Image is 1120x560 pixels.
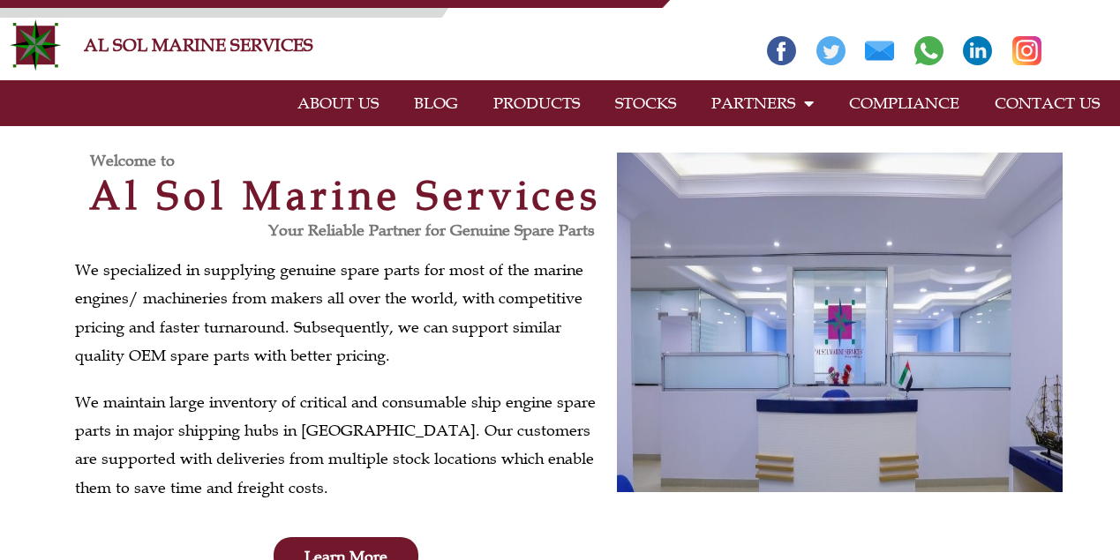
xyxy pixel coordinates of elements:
h3: Your Reliable Partner for Genuine Spare Parts [75,222,595,238]
img: Alsolmarine-logo [9,19,62,71]
a: BLOG [396,83,476,123]
p: We specialized in supplying genuine spare parts for most of the marine engines/ machineries from ... [75,256,608,370]
a: PARTNERS [694,83,831,123]
h2: Al Sol Marine Services [75,175,617,215]
a: ABOUT US [280,83,396,123]
h3: Welcome to [90,153,617,168]
a: PRODUCTS [476,83,598,123]
a: STOCKS [598,83,694,123]
a: CONTACT US [977,83,1117,123]
p: We maintain large inventory of critical and consumable ship engine spare parts in major shipping ... [75,388,608,503]
a: COMPLIANCE [831,83,977,123]
a: AL SOL MARINE SERVICES [84,34,313,56]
